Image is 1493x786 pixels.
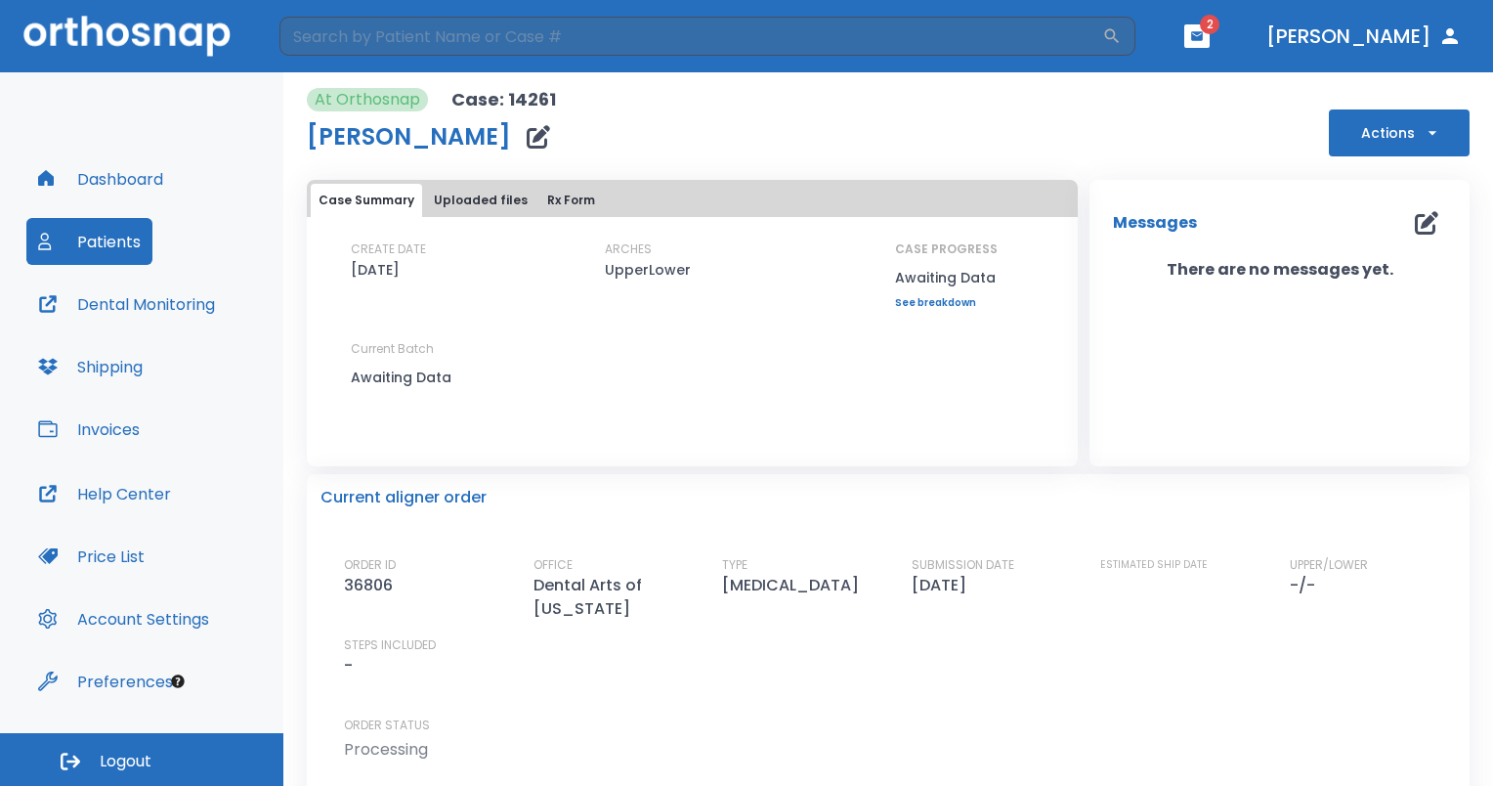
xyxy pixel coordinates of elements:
div: tabs [311,184,1074,217]
p: CREATE DATE [351,240,426,258]
p: Case: 14261 [451,88,556,111]
p: There are no messages yet. [1089,258,1470,282]
span: 2 [1200,15,1219,34]
p: ARCHES [605,240,652,258]
button: Help Center [26,470,183,517]
button: Dashboard [26,155,175,202]
p: 36806 [344,574,401,597]
button: [PERSON_NAME] [1258,19,1470,54]
p: UpperLower [605,258,691,282]
button: Shipping [26,343,154,390]
p: - [344,654,353,677]
p: [DATE] [912,574,974,597]
p: Dental Arts of [US_STATE] [533,574,700,621]
div: Tooltip anchor [169,673,187,690]
button: Uploaded files [426,184,535,217]
p: Awaiting Data [895,266,998,289]
p: SUBMISSION DATE [912,556,1014,574]
p: TYPE [722,556,747,574]
p: Messages [1113,211,1197,235]
p: ESTIMATED SHIP DATE [1100,556,1208,574]
button: Invoices [26,406,151,453]
p: ORDER STATUS [344,717,1456,734]
p: -/- [1290,574,1323,597]
button: Preferences [26,658,185,705]
button: Price List [26,533,156,580]
p: OFFICE [533,556,573,574]
p: Current aligner order [320,486,487,509]
p: Awaiting Data [351,366,527,389]
button: Actions [1329,109,1470,156]
input: Search by Patient Name or Case # [279,17,1102,56]
p: Processing [344,738,428,762]
p: CASE PROGRESS [895,240,998,258]
a: See breakdown [895,297,998,309]
button: Case Summary [311,184,422,217]
button: Dental Monitoring [26,281,227,327]
h1: [PERSON_NAME] [307,125,511,149]
button: Patients [26,218,152,265]
p: ORDER ID [344,556,396,574]
p: At Orthosnap [315,88,420,111]
p: [DATE] [351,258,400,282]
button: Account Settings [26,595,221,642]
p: [MEDICAL_DATA] [722,574,867,597]
p: Current Batch [351,340,527,358]
img: Orthosnap [23,16,231,56]
span: Logout [100,751,151,772]
p: STEPS INCLUDED [344,636,436,654]
button: Rx Form [539,184,603,217]
p: UPPER/LOWER [1290,556,1368,574]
